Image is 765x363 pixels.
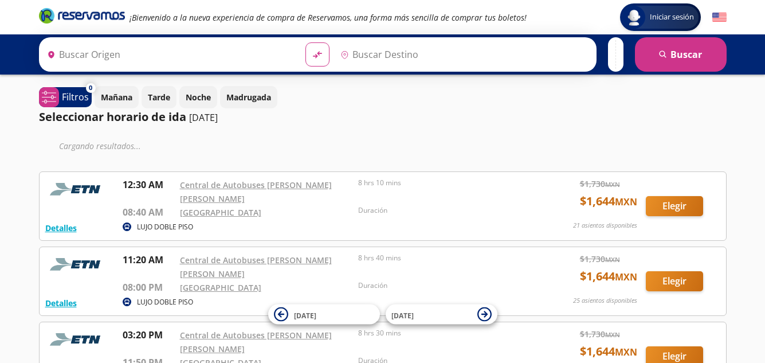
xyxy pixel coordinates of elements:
small: MXN [605,330,620,339]
img: RESERVAMOS [45,178,108,201]
span: $ 1,644 [580,268,637,285]
span: Iniciar sesión [645,11,699,23]
span: $ 1,730 [580,328,620,340]
p: 8 hrs 10 mins [358,178,531,188]
p: 08:00 PM [123,280,174,294]
input: Buscar Destino [336,40,590,69]
a: Brand Logo [39,7,125,28]
button: [DATE] [268,305,380,325]
button: Noche [179,86,217,108]
p: Madrugada [226,91,271,103]
small: MXN [615,346,637,358]
span: 0 [89,83,92,93]
p: Seleccionar horario de ida [39,108,186,126]
button: Detalles [45,297,77,309]
p: 25 asientos disponibles [573,296,637,306]
p: 12:30 AM [123,178,174,192]
i: Brand Logo [39,7,125,24]
span: $ 1,730 [580,253,620,265]
button: 0Filtros [39,87,92,107]
em: Cargando resultados ... [59,140,141,151]
p: Filtros [62,90,89,104]
button: Mañana [95,86,139,108]
a: Central de Autobuses [PERSON_NAME] [PERSON_NAME] [180,330,332,354]
p: Duración [358,280,531,291]
button: Buscar [635,37,727,72]
input: Buscar Origen [42,40,297,69]
p: Mañana [101,91,132,103]
p: 08:40 AM [123,205,174,219]
p: LUJO DOBLE PISO [137,222,193,232]
p: Tarde [148,91,170,103]
small: MXN [605,180,620,189]
span: $ 1,730 [580,178,620,190]
button: Elegir [646,196,703,216]
span: [DATE] [294,310,316,320]
button: Madrugada [220,86,277,108]
p: Noche [186,91,211,103]
span: [DATE] [391,310,414,320]
a: Central de Autobuses [PERSON_NAME] [PERSON_NAME] [180,255,332,279]
button: Tarde [142,86,176,108]
small: MXN [615,271,637,283]
small: MXN [605,255,620,264]
p: LUJO DOBLE PISO [137,297,193,307]
p: [DATE] [189,111,218,124]
button: [DATE] [386,305,497,325]
em: ¡Bienvenido a la nueva experiencia de compra de Reservamos, una forma más sencilla de comprar tus... [130,12,527,23]
img: RESERVAMOS [45,328,108,351]
button: Elegir [646,271,703,291]
p: 11:20 AM [123,253,174,267]
a: [GEOGRAPHIC_DATA] [180,207,261,218]
button: English [712,10,727,25]
span: $ 1,644 [580,343,637,360]
img: RESERVAMOS [45,253,108,276]
span: $ 1,644 [580,193,637,210]
button: Detalles [45,222,77,234]
p: Duración [358,205,531,216]
small: MXN [615,196,637,208]
a: Central de Autobuses [PERSON_NAME] [PERSON_NAME] [180,179,332,204]
p: 8 hrs 30 mins [358,328,531,338]
p: 03:20 PM [123,328,174,342]
p: 21 asientos disponibles [573,221,637,231]
p: 8 hrs 40 mins [358,253,531,263]
a: [GEOGRAPHIC_DATA] [180,282,261,293]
